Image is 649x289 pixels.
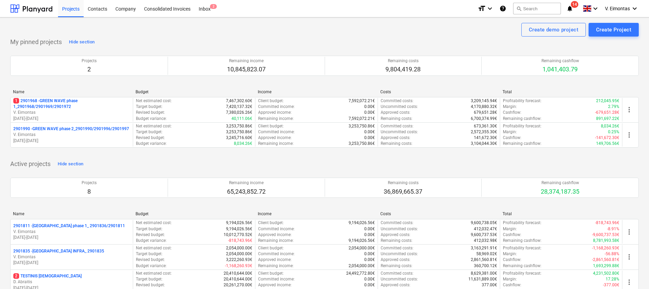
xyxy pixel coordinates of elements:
span: V. Eimontas [605,6,630,11]
p: -56.88% [605,251,619,257]
p: Committed costs : [381,123,413,129]
p: 212,045.95€ [596,98,619,104]
p: -818,743.96€ [595,220,619,226]
p: Profitability forecast : [503,245,541,251]
p: Projects [82,58,97,64]
button: Hide section [67,37,96,47]
div: 2901811 -[GEOGRAPHIC_DATA] phase 1_ 2901836/2901811V. Eimontas[DATE]-[DATE] [13,223,130,240]
p: 3,104,044.30€ [471,141,497,147]
p: Profitability forecast : [503,271,541,276]
p: 4,170,880.32€ [471,104,497,110]
p: 9,194,026.56€ [226,220,252,226]
p: [DATE] - [DATE] [13,260,130,266]
p: Committed costs : [381,245,413,251]
span: more_vert [625,228,633,236]
p: Committed costs : [381,271,413,276]
p: Remaining income : [258,141,294,147]
p: Cashflow : [503,282,521,288]
p: 0.00€ [364,232,375,238]
i: Knowledge base [499,4,506,13]
p: 9,804,419.28 [385,65,421,73]
p: V. Eimontas [13,110,130,115]
p: Client budget : [258,98,284,104]
p: Remaining cashflow : [503,263,541,269]
p: 0.00€ [364,226,375,232]
p: 3,253,750.86€ [226,123,252,129]
p: 40,111.06€ [231,116,252,122]
p: Approved income : [258,110,292,115]
p: Committed income : [258,226,295,232]
p: Uncommitted costs : [381,251,418,257]
p: 6,700,374.99€ [471,116,497,122]
p: 377.00€ [482,282,497,288]
p: Committed income : [258,129,295,135]
p: Approved income : [258,257,292,263]
div: Income [258,90,375,94]
i: notifications [566,4,573,13]
p: Committed income : [258,251,295,257]
p: Remaining income : [258,263,294,269]
p: 20,261,270.00€ [224,282,252,288]
p: Remaining cashflow [541,58,579,64]
button: Create Project [589,23,639,37]
p: 0.00€ [364,110,375,115]
button: Hide section [56,159,85,169]
p: Remaining income [227,180,266,186]
div: Total [503,90,620,94]
p: Remaining cashflow : [503,116,541,122]
p: 2,054,000.00€ [226,251,252,257]
p: Approved income : [258,282,292,288]
p: Cashflow : [503,232,521,238]
p: Uncommitted costs : [381,104,418,110]
p: 11,631,889.00€ [468,276,497,282]
i: keyboard_arrow_down [591,4,599,13]
p: -818,743.96€ [228,238,252,244]
p: Revised budget : [136,135,165,141]
span: 1 [13,98,19,104]
p: Revised budget : [136,282,165,288]
p: Target budget : [136,276,163,282]
p: 141,672.30€ [474,135,497,141]
iframe: Chat Widget [615,256,649,289]
p: Projects [82,180,97,186]
p: D. Abraitis [13,279,130,285]
p: Remaining costs [385,58,421,64]
p: Net estimated cost : [136,123,172,129]
p: 10,012,770.52€ [224,232,252,238]
p: V. Eimontas [13,229,130,235]
p: V. Eimontas [13,132,130,138]
p: My pinned projects [10,38,62,46]
p: 7,380,026.26€ [226,110,252,115]
span: more_vert [625,253,633,261]
p: Approved income : [258,232,292,238]
p: 2901835 - [GEOGRAPHIC_DATA] INFRA_ 2901835 [13,248,104,254]
p: Committed costs : [381,98,413,104]
p: 7,420,137.32€ [226,104,252,110]
span: more_vert [625,131,633,139]
p: 8 [82,188,97,196]
p: 24,492,772.80€ [346,271,375,276]
div: 2901835 -[GEOGRAPHIC_DATA] INFRA_ 2901835V. Eimontas[DATE]-[DATE] [13,248,130,266]
p: Margin : [503,129,517,135]
div: Costs [380,211,497,216]
p: Client budget : [258,271,284,276]
span: 14 [571,1,578,8]
p: 9,194,026.56€ [349,220,375,226]
p: 7,592,072.21€ [349,98,375,104]
p: TESTINIS [DEMOGRAPHIC_DATA] [13,273,82,279]
p: 3,253,750.86€ [349,141,375,147]
p: Margin : [503,226,517,232]
div: Income [258,211,375,216]
p: 0.00€ [364,257,375,263]
p: Profitability forecast : [503,123,541,129]
p: 0.00€ [364,282,375,288]
div: Name [13,90,130,94]
p: Margin : [503,104,517,110]
div: Hide section [69,38,95,46]
p: 2,861,560.81€ [471,257,497,263]
p: V. Eimontas [13,254,130,260]
p: 2901811 - [GEOGRAPHIC_DATA] phase 1_ 2901836/2901811 [13,223,125,229]
p: 3,253,750.86€ [349,123,375,129]
p: Target budget : [136,226,163,232]
p: Committed income : [258,104,295,110]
